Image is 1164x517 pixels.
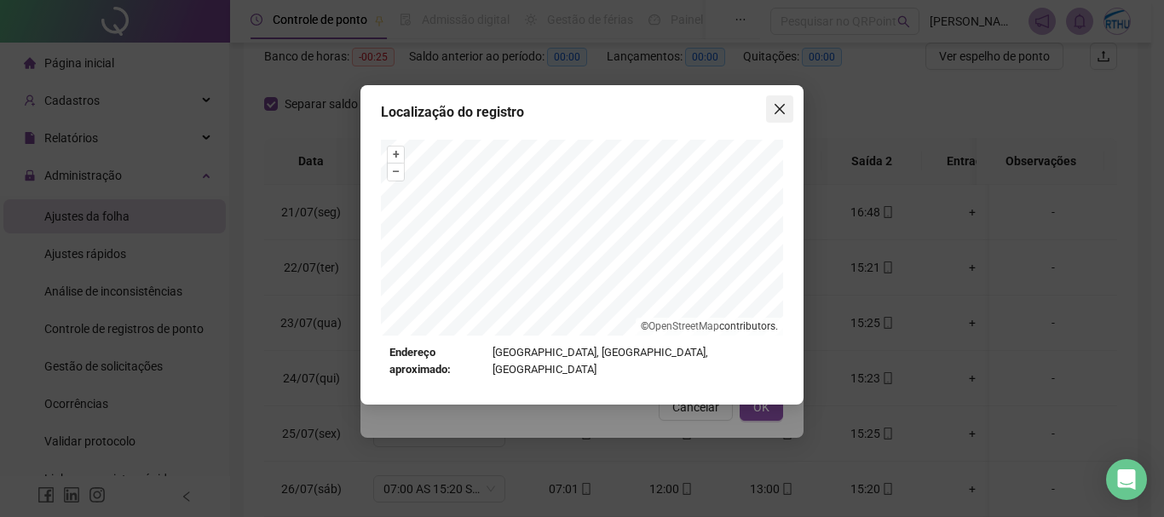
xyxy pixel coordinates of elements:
div: [GEOGRAPHIC_DATA], [GEOGRAPHIC_DATA], [GEOGRAPHIC_DATA] [389,344,775,379]
li: © contributors. [641,320,778,332]
div: Open Intercom Messenger [1106,459,1147,500]
button: + [388,146,404,163]
span: close [773,102,787,116]
a: OpenStreetMap [648,320,719,332]
div: Localização do registro [381,102,783,123]
button: Close [766,95,793,123]
strong: Endereço aproximado: [389,344,486,379]
button: – [388,164,404,180]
